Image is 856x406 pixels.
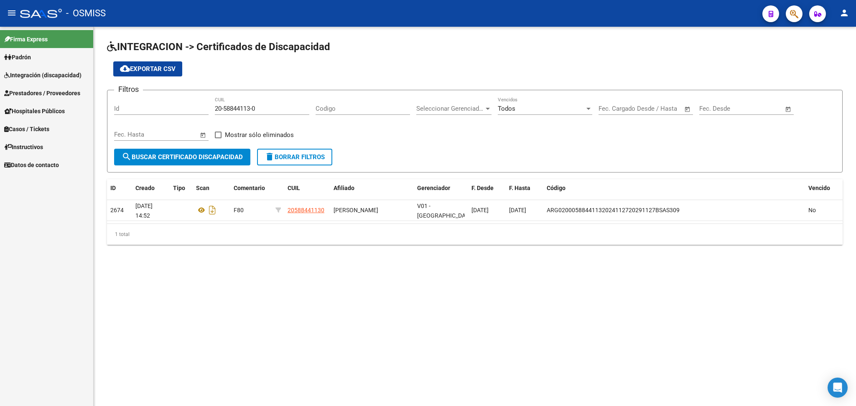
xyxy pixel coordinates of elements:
span: ARG02000588441132024112720291127BSAS309 [547,207,680,213]
datatable-header-cell: Scan [193,179,230,197]
datatable-header-cell: Comentario [230,179,272,197]
button: Open calendar [784,104,793,114]
span: Integración (discapacidad) [4,71,82,80]
datatable-header-cell: CUIL [284,179,330,197]
span: Comentario [234,185,265,191]
span: Casos / Tickets [4,124,49,134]
datatable-header-cell: Vencido [805,179,843,197]
datatable-header-cell: Afiliado [330,179,414,197]
i: Descargar documento [207,203,218,217]
mat-icon: search [122,152,132,162]
button: Borrar Filtros [257,149,332,165]
datatable-header-cell: Creado [132,179,170,197]
h3: Filtros [114,84,143,95]
span: Tipo [173,185,185,191]
datatable-header-cell: F. Hasta [506,179,543,197]
span: ID [110,185,116,191]
span: [DATE] 14:52 [135,203,153,219]
span: Padrón [4,53,31,62]
button: Exportar CSV [113,61,182,76]
mat-icon: menu [7,8,17,18]
datatable-header-cell: Gerenciador [414,179,468,197]
datatable-header-cell: F. Desde [468,179,506,197]
span: 2674 [110,207,124,213]
span: Instructivos [4,142,43,152]
input: Start date [699,105,726,112]
span: Vencido [808,185,830,191]
input: End date [149,131,189,138]
span: Buscar Certificado Discapacidad [122,153,243,161]
span: F. Desde [471,185,494,191]
datatable-header-cell: Código [543,179,805,197]
span: [DATE] [509,207,526,213]
div: 1 total [107,224,843,245]
span: - OSMISS [66,4,106,23]
input: Start date [114,131,141,138]
span: Creado [135,185,155,191]
span: Datos de contacto [4,160,59,170]
button: Open calendar [199,130,208,140]
span: Borrar Filtros [265,153,325,161]
button: Buscar Certificado Discapacidad [114,149,250,165]
span: Gerenciador [417,185,450,191]
button: Open calendar [683,104,693,114]
span: Prestadores / Proveedores [4,89,80,98]
span: Mostrar sólo eliminados [225,130,294,140]
span: No [808,207,816,213]
datatable-header-cell: ID [107,179,132,197]
span: [DATE] [471,207,489,213]
mat-icon: cloud_download [120,63,130,74]
span: Código [547,185,566,191]
span: F80 [234,207,244,213]
span: Hospitales Públicos [4,107,65,116]
span: F. Hasta [509,185,530,191]
span: Todos [498,105,515,112]
span: CUIL [288,185,300,191]
span: INTEGRACION -> Certificados de Discapacidad [107,41,330,53]
span: 20588441130 [288,207,324,213]
input: Start date [599,105,626,112]
span: Seleccionar Gerenciador [416,105,484,112]
input: End date [734,105,774,112]
span: [PERSON_NAME] [334,207,378,213]
mat-icon: person [839,8,849,18]
span: V01 - [GEOGRAPHIC_DATA] [417,203,474,219]
input: End date [633,105,674,112]
span: Exportar CSV [120,65,176,73]
span: Firma Express [4,35,48,44]
mat-icon: delete [265,152,275,162]
datatable-header-cell: Tipo [170,179,193,197]
div: Open Intercom Messenger [828,378,848,398]
span: Scan [196,185,209,191]
span: Afiliado [334,185,354,191]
